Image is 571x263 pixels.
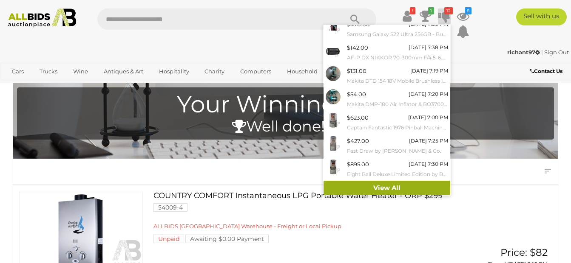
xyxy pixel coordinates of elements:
[324,157,450,181] a: $895.00 [DATE] 7:30 PM Eight Ball Deluxe Limited Edition by Bally Manufacturing Co.
[21,92,550,118] h1: Your Winning Bids
[281,64,323,78] a: Household
[324,87,450,111] a: $54.00 [DATE] 7:20 PM Makita DMP-180 Air Inflator & BO3700 Sheet Sander
[409,43,448,52] div: [DATE] 7:38 PM
[347,146,448,156] small: Fast Draw by [PERSON_NAME] & Co.
[324,17,450,41] a: $470.00 [DATE] 7:30 PM Samsung Galaxy S22 Ultra 256GB - Burgundy - ORP: $1,949 - Brand New
[507,49,541,56] a: richant97
[4,8,80,28] img: Allbids.com.au
[457,8,469,24] a: 8
[68,64,94,78] a: Wine
[347,90,366,99] div: $54.00
[324,134,450,157] a: $427.00 [DATE] 7:25 PM Fast Draw by [PERSON_NAME] & Co.
[438,8,451,24] a: 12
[326,113,341,128] img: 53981-9a.jpg
[324,111,450,134] a: $623.00 [DATE] 7:00 PM Captain Fantastic 1976 Pinball Machine by [PERSON_NAME]
[324,41,450,64] a: $142.00 [DATE] 7:38 PM AF-P DX NIKKOR 70-300mm F/4.5-6.3G ED VR - Brand New
[324,64,450,87] a: $131.00 [DATE] 7:19 PM Makita DTD 154 18V Mobile Brushless Impact Driver with 1x Battery
[347,53,448,62] small: AF-P DX NIKKOR 70-300mm F/4.5-6.3G ED VR - Brand New
[541,49,543,56] span: |
[409,90,448,99] div: [DATE] 7:20 PM
[408,113,448,122] div: [DATE] 7:00 PM
[347,30,448,39] small: Samsung Galaxy S22 Ultra 256GB - Burgundy - ORP: $1,949 - Brand New
[410,66,448,76] div: [DATE] 7:19 PM
[419,8,432,24] a: 1
[334,8,376,30] button: Search
[410,7,415,14] i: !
[428,7,434,14] i: 1
[409,136,448,145] div: [DATE] 7:25 PM
[326,136,341,151] img: 53981-4a.jpg
[326,159,341,174] img: 53981-3a.jpg
[326,20,341,34] img: 53943-9a.jpg
[444,7,453,14] i: 12
[6,78,35,92] a: Sports
[326,66,341,81] img: 54062-52a.jpeg
[98,64,149,78] a: Antiques & Art
[347,136,369,146] div: $427.00
[507,49,540,56] strong: richant97
[347,113,369,123] div: $623.00
[530,67,565,76] a: Contact Us
[347,43,368,53] div: $142.00
[409,159,448,169] div: [DATE] 7:30 PM
[235,64,277,78] a: Computers
[347,170,448,179] small: Eight Ball Deluxe Limited Edition by Bally Manufacturing Co.
[153,64,195,78] a: Hospitality
[401,8,413,24] a: !
[530,68,562,74] b: Contact Us
[21,118,550,135] h4: Well done!
[160,192,461,247] a: COUNTRY COMFORT Instantaneous LPG Portable Water Heater - ORP $299 54009-4 ALLBIDS [GEOGRAPHIC_DA...
[465,7,472,14] i: 8
[347,100,448,109] small: Makita DMP-180 Air Inflator & BO3700 Sheet Sander
[6,64,29,78] a: Cars
[516,8,567,25] a: Sell with us
[500,246,548,258] span: Price: $82
[544,49,569,56] a: Sign Out
[199,64,230,78] a: Charity
[40,78,111,92] a: [GEOGRAPHIC_DATA]
[34,64,63,78] a: Trucks
[324,181,450,196] a: View All
[347,66,366,76] div: $131.00
[326,43,341,58] img: 53943-41a.jpeg
[347,159,369,169] div: $895.00
[347,76,448,86] small: Makita DTD 154 18V Mobile Brushless Impact Driver with 1x Battery
[347,123,448,132] small: Captain Fantastic 1976 Pinball Machine by [PERSON_NAME]
[326,90,341,104] img: 54062-51a.jpeg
